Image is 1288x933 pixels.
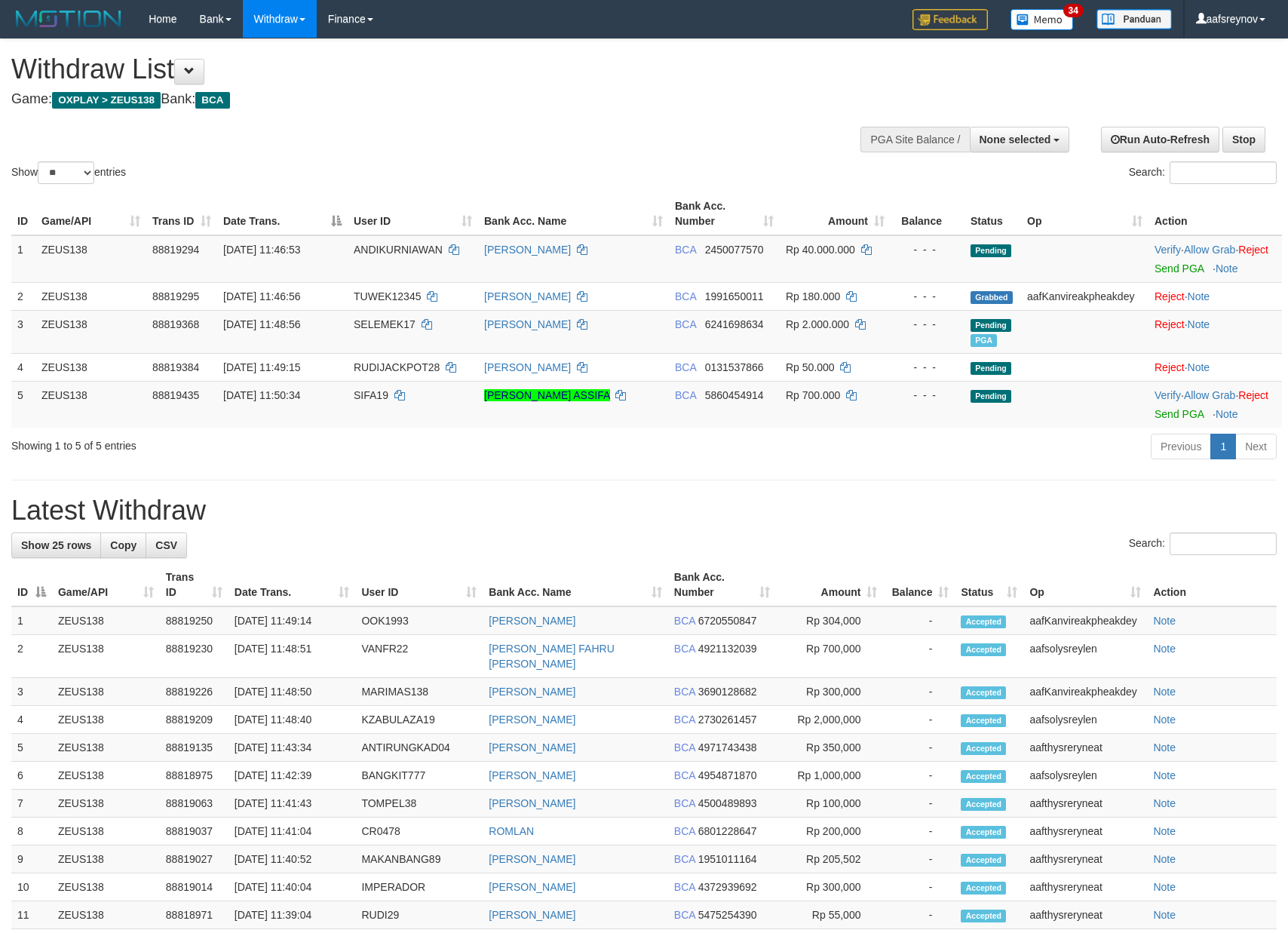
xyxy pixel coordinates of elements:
[228,901,356,929] td: [DATE] 11:39:04
[38,161,94,184] select: Showentries
[11,790,52,818] td: 7
[11,310,35,353] td: 3
[160,873,228,901] td: 88819014
[776,846,884,873] td: Rp 205,502
[160,606,228,635] td: 88819250
[971,244,1011,257] span: Pending
[1148,235,1282,283] td: · ·
[776,706,884,734] td: Rp 2,000,000
[961,643,1006,656] span: Accepted
[780,192,891,235] th: Amount: activate to sort column ascending
[160,734,228,762] td: 88819135
[228,678,356,706] td: [DATE] 11:48:50
[1153,741,1176,753] a: Note
[52,873,160,901] td: ZEUS138
[11,734,52,762] td: 5
[152,389,199,401] span: 88819435
[1147,563,1277,606] th: Action
[1153,881,1176,893] a: Note
[675,244,696,256] span: BCA
[1184,389,1238,401] span: ·
[776,635,884,678] td: Rp 700,000
[971,334,997,347] span: Marked by aafsolysreylen
[1148,282,1282,310] td: ·
[489,769,575,781] a: [PERSON_NAME]
[674,643,695,655] span: BCA
[52,901,160,929] td: ZEUS138
[698,643,757,655] span: Copy 4921132039 to clipboard
[1096,9,1172,29] img: panduan.png
[11,762,52,790] td: 6
[891,192,964,235] th: Balance
[52,606,160,635] td: ZEUS138
[1153,825,1176,837] a: Note
[160,818,228,846] td: 88819037
[674,769,695,781] span: BCA
[674,741,695,753] span: BCA
[152,244,199,256] span: 88819294
[1153,643,1176,655] a: Note
[883,873,955,901] td: -
[675,361,696,373] span: BCA
[35,353,146,381] td: ZEUS138
[971,291,1013,304] span: Grabbed
[1188,290,1210,302] a: Note
[786,389,840,401] span: Rp 700.000
[970,127,1070,152] button: None selected
[228,790,356,818] td: [DATE] 11:41:43
[489,797,575,809] a: [PERSON_NAME]
[355,846,483,873] td: MAKANBANG89
[483,563,668,606] th: Bank Acc. Name: activate to sort column ascending
[152,290,199,302] span: 88819295
[1129,161,1277,184] label: Search:
[160,635,228,678] td: 88819230
[1155,318,1185,330] a: Reject
[35,192,146,235] th: Game/API: activate to sort column ascending
[484,244,571,256] a: [PERSON_NAME]
[217,192,348,235] th: Date Trans.: activate to sort column descending
[146,192,217,235] th: Trans ID: activate to sort column ascending
[21,539,91,551] span: Show 25 rows
[484,361,571,373] a: [PERSON_NAME]
[776,762,884,790] td: Rp 1,000,000
[1129,532,1277,555] label: Search:
[961,742,1006,755] span: Accepted
[195,92,229,109] span: BCA
[11,54,844,84] h1: Withdraw List
[961,770,1006,783] span: Accepted
[698,769,757,781] span: Copy 4954871870 to clipboard
[1101,127,1219,152] a: Run Auto-Refresh
[355,818,483,846] td: CR0478
[1155,244,1181,256] a: Verify
[776,734,884,762] td: Rp 350,000
[1023,706,1147,734] td: aafsolysreylen
[355,678,483,706] td: MARIMAS138
[489,853,575,865] a: [PERSON_NAME]
[674,825,695,837] span: BCA
[1148,381,1282,428] td: · ·
[355,734,483,762] td: ANTIRUNGKAD04
[52,762,160,790] td: ZEUS138
[11,873,52,901] td: 10
[897,388,958,403] div: - - -
[1184,244,1235,256] a: Allow Grab
[1155,408,1204,420] a: Send PGA
[11,282,35,310] td: 2
[152,318,199,330] span: 88819368
[489,881,575,893] a: [PERSON_NAME]
[11,818,52,846] td: 8
[228,818,356,846] td: [DATE] 11:41:04
[489,741,575,753] a: [PERSON_NAME]
[912,9,988,30] img: Feedback.jpg
[52,706,160,734] td: ZEUS138
[11,192,35,235] th: ID
[1023,818,1147,846] td: aafthysreryneat
[776,818,884,846] td: Rp 200,000
[228,734,356,762] td: [DATE] 11:43:34
[776,606,884,635] td: Rp 304,000
[961,910,1006,922] span: Accepted
[883,678,955,706] td: -
[355,635,483,678] td: VANFR22
[35,235,146,283] td: ZEUS138
[1153,909,1176,921] a: Note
